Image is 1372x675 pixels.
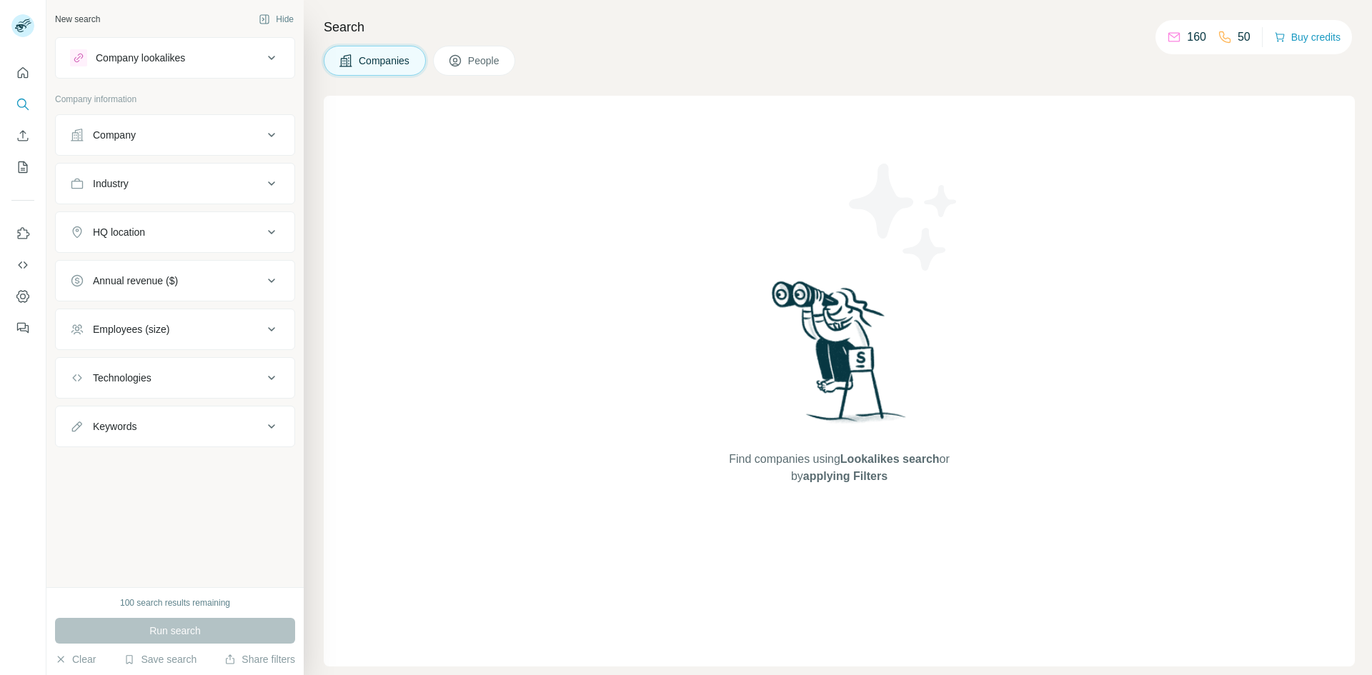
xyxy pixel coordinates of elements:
button: My lists [11,154,34,180]
button: Company lookalikes [56,41,294,75]
div: Industry [93,176,129,191]
img: Surfe Illustration - Woman searching with binoculars [765,277,914,436]
button: Enrich CSV [11,123,34,149]
button: Employees (size) [56,312,294,346]
div: Company lookalikes [96,51,185,65]
div: Keywords [93,419,136,434]
p: Company information [55,93,295,106]
button: Company [56,118,294,152]
p: 50 [1238,29,1251,46]
div: Employees (size) [93,322,169,336]
button: Technologies [56,361,294,395]
button: Hide [249,9,304,30]
button: Keywords [56,409,294,444]
button: Buy credits [1274,27,1341,47]
span: Find companies using or by [725,451,953,485]
span: applying Filters [803,470,888,482]
button: Annual revenue ($) [56,264,294,298]
button: Save search [124,652,197,666]
button: Use Surfe on LinkedIn [11,221,34,246]
button: Share filters [224,652,295,666]
button: Search [11,91,34,117]
button: Dashboard [11,284,34,309]
span: Lookalikes search [840,453,940,465]
button: Industry [56,166,294,201]
button: Quick start [11,60,34,86]
span: People [468,54,501,68]
div: Company [93,128,136,142]
span: Companies [359,54,411,68]
div: Annual revenue ($) [93,274,178,288]
button: Use Surfe API [11,252,34,278]
button: Clear [55,652,96,666]
button: HQ location [56,215,294,249]
button: Feedback [11,315,34,341]
div: 100 search results remaining [120,596,230,609]
div: New search [55,13,100,26]
p: 160 [1187,29,1206,46]
div: Technologies [93,371,151,385]
h4: Search [324,17,1355,37]
div: HQ location [93,225,145,239]
img: Surfe Illustration - Stars [840,153,968,281]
